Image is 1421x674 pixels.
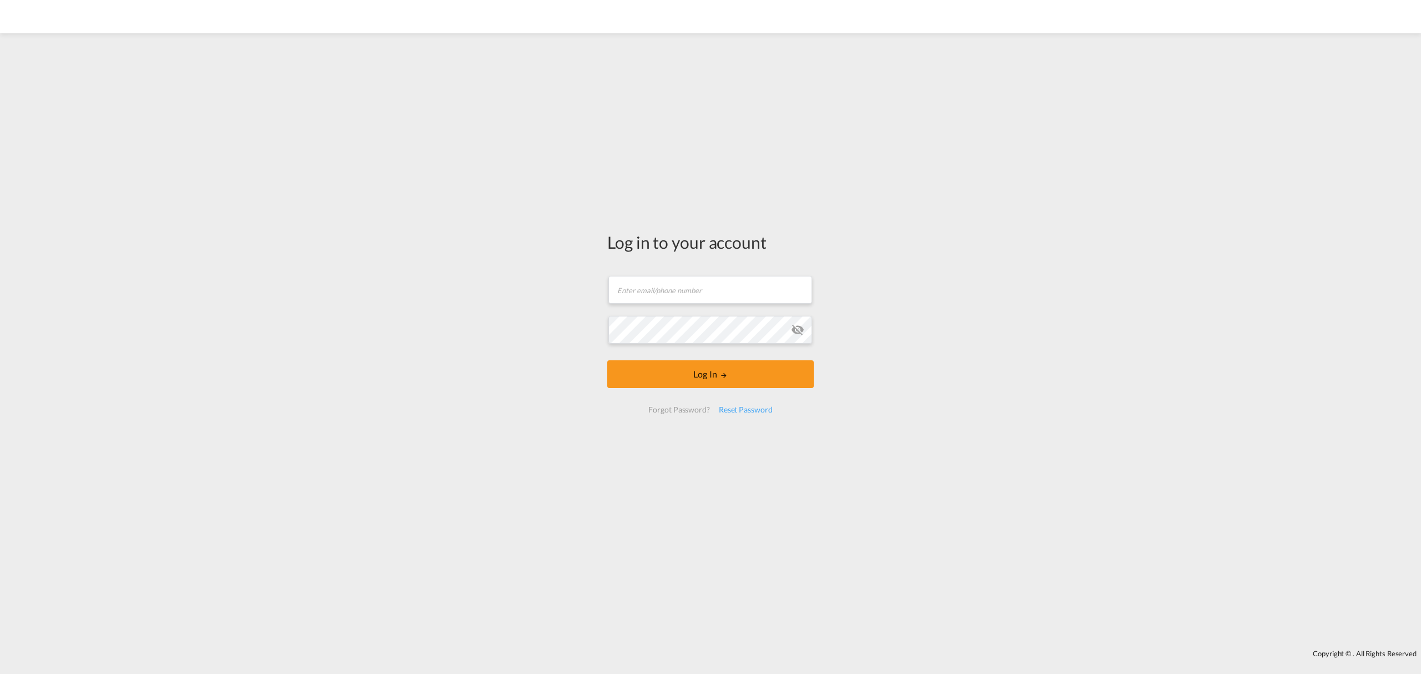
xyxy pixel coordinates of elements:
[607,360,814,388] button: LOGIN
[791,323,804,336] md-icon: icon-eye-off
[607,230,814,254] div: Log in to your account
[644,400,714,420] div: Forgot Password?
[608,276,812,304] input: Enter email/phone number
[714,400,777,420] div: Reset Password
